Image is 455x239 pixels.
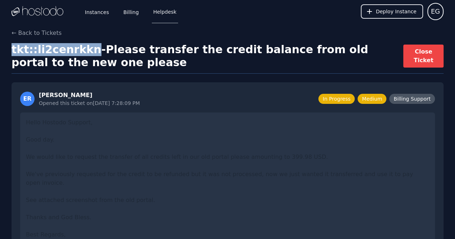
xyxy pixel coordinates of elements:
div: [PERSON_NAME] [39,91,140,100]
button: Close Ticket [403,45,443,68]
div: Opened this ticket on [DATE] 7:28:09 PM [39,100,140,107]
img: Logo [12,6,63,17]
button: User menu [427,3,443,20]
div: ER [20,92,35,106]
span: Deploy Instance [376,8,417,15]
span: Billing Support [389,94,435,104]
h1: tkt::li2cenrkkn - Please transfer the credit balance from old portal to the new one please [12,43,403,69]
button: Deploy Instance [361,4,423,19]
span: Medium [358,94,386,104]
button: ← Back to Tickets [12,29,62,37]
span: In Progress [318,94,355,104]
span: EG [431,6,440,17]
